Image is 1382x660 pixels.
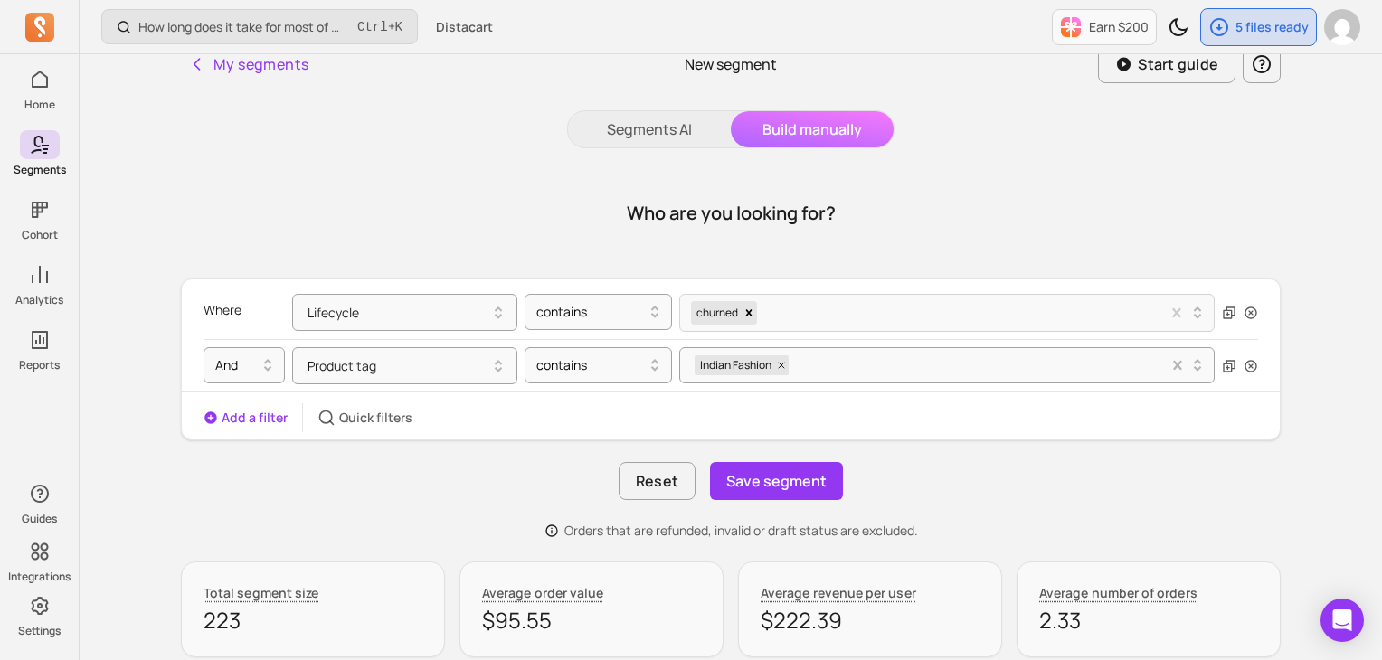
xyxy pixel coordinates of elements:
[204,606,422,635] p: 223
[482,606,701,635] p: $95.55
[1160,9,1197,45] button: Toggle dark mode
[292,347,517,384] button: Product tag
[339,409,412,427] p: Quick filters
[15,293,63,307] p: Analytics
[568,111,731,147] button: Segments AI
[1138,53,1218,75] p: Start guide
[14,163,66,177] p: Segments
[1324,9,1360,45] img: avatar
[741,301,757,325] div: Remove churned
[1235,18,1309,36] p: 5 files ready
[24,98,55,112] p: Home
[395,20,402,34] kbd: K
[685,53,777,75] p: New segment
[18,624,61,638] p: Settings
[564,522,918,540] p: Orders that are refunded, invalid or draft status are excluded.
[1098,45,1235,83] button: Start guide
[8,570,71,584] p: Integrations
[101,9,418,44] button: How long does it take for most of my customers to buy again?Ctrl+K
[357,18,388,36] kbd: Ctrl
[619,462,696,500] button: Reset
[1320,599,1364,642] div: Open Intercom Messenger
[1200,8,1317,46] button: 5 files ready
[710,462,843,500] button: Save segment
[204,294,241,326] p: Where
[19,358,60,372] p: Reports
[679,347,1215,383] button: Indian Fashion
[138,18,350,36] p: How long does it take for most of my customers to buy again?
[20,476,60,530] button: Guides
[22,512,57,526] p: Guides
[761,606,980,635] p: $222.39
[436,18,493,36] span: Distacart
[1052,9,1157,45] button: Earn $200
[22,228,58,242] p: Cohort
[1039,584,1197,602] p: Average number of orders
[627,201,836,226] h1: Who are you looking for?
[181,46,316,82] button: My segments
[317,409,412,427] button: Quick filters
[292,294,517,331] button: Lifecycle
[204,584,318,602] p: Total segment size
[204,409,288,427] button: Add a filter
[1039,606,1258,635] p: 2.33
[357,17,402,36] span: +
[1089,18,1149,36] p: Earn $200
[695,355,774,375] span: Indian Fashion
[425,11,504,43] button: Distacart
[482,584,603,602] p: Average order value
[731,111,894,147] button: Build manually
[761,584,916,602] p: Average revenue per user
[691,301,741,325] div: churned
